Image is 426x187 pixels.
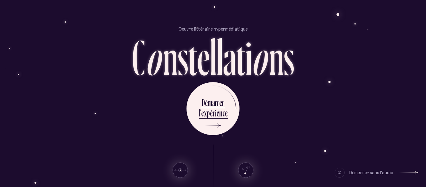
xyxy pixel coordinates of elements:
div: s [177,32,188,82]
div: c [222,107,225,119]
div: i [215,107,216,119]
div: ’ [200,107,201,119]
div: r [213,107,215,119]
div: o [145,32,163,82]
div: p [207,107,210,119]
div: o [251,32,269,82]
div: m [208,96,212,109]
div: t [236,32,245,82]
div: r [217,96,219,109]
div: n [269,32,283,82]
div: e [197,32,210,82]
div: l [216,32,223,82]
p: Oeuvre littéraire hypermédiatique [178,26,248,32]
button: Démarrerl’expérience [186,82,240,135]
div: D [202,96,205,109]
div: C [132,32,145,82]
div: a [223,32,236,82]
div: i [245,32,252,82]
div: é [205,96,208,109]
div: e [219,96,222,109]
div: l [210,32,216,82]
button: Démarrer sans l’audio [335,168,417,178]
div: e [225,107,228,119]
div: r [222,96,224,109]
div: Démarrer sans l’audio [349,168,393,178]
div: t [188,32,197,82]
div: r [215,96,217,109]
div: x [204,107,207,119]
div: e [216,107,219,119]
div: a [212,96,215,109]
div: e [201,107,204,119]
div: é [210,107,213,119]
div: n [219,107,222,119]
div: n [163,32,177,82]
div: l [199,107,200,119]
div: s [283,32,294,82]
